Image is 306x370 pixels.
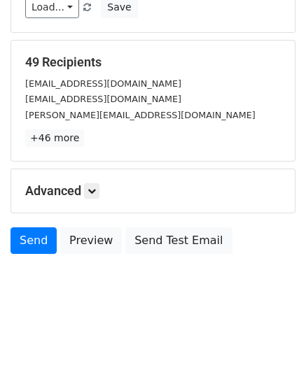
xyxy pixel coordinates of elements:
[25,183,281,199] h5: Advanced
[60,227,122,254] a: Preview
[25,110,256,120] small: [PERSON_NAME][EMAIL_ADDRESS][DOMAIN_NAME]
[25,94,181,104] small: [EMAIL_ADDRESS][DOMAIN_NAME]
[25,129,84,147] a: +46 more
[11,227,57,254] a: Send
[236,303,306,370] iframe: Chat Widget
[25,78,181,89] small: [EMAIL_ADDRESS][DOMAIN_NAME]
[25,55,281,70] h5: 49 Recipients
[125,227,232,254] a: Send Test Email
